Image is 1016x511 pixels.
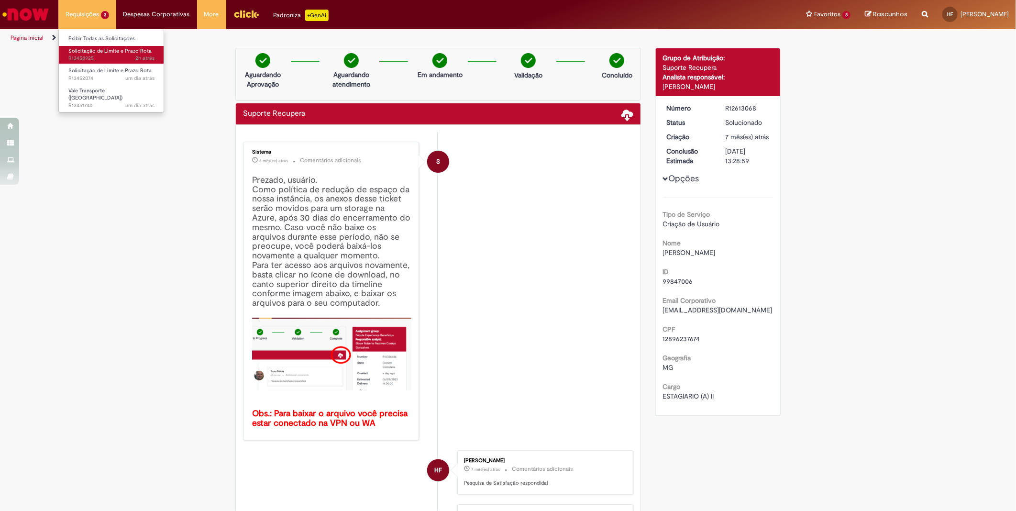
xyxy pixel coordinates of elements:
[252,318,411,390] img: x_mdbda_azure_blob.picture2.png
[68,87,122,102] span: Vale Transporte ([GEOGRAPHIC_DATA])
[59,46,164,64] a: Aberto R13458925 : Solicitação de Limite e Prazo Rota
[432,53,447,68] img: check-circle-green.png
[663,72,773,82] div: Analista responsável:
[464,458,623,464] div: [PERSON_NAME]
[123,10,190,19] span: Despesas Corporativas
[663,392,714,400] span: ESTAGIARIO (A) II
[663,382,681,391] b: Cargo
[125,102,155,109] time: 27/08/2025 11:06:15
[602,70,632,80] p: Concluído
[842,11,850,19] span: 3
[59,33,164,44] a: Exibir Todas as Solicitações
[66,10,99,19] span: Requisições
[240,70,286,89] p: Aguardando Aprovação
[471,467,500,472] span: 7 mês(es) atrás
[663,325,675,333] b: CPF
[663,53,773,63] div: Grupo de Atribuição:
[521,53,536,68] img: check-circle-green.png
[663,82,773,91] div: [PERSON_NAME]
[233,7,259,21] img: click_logo_yellow_360x200.png
[101,11,109,19] span: 3
[259,158,288,164] span: 6 mês(es) atrás
[947,11,953,17] span: HF
[344,53,359,68] img: check-circle-green.png
[243,110,305,118] h2: Suporte Recupera Histórico de tíquete
[663,210,710,219] b: Tipo de Serviço
[68,75,155,82] span: R13452074
[252,149,411,155] div: Sistema
[725,133,769,141] span: 7 mês(es) atrás
[274,10,329,21] div: Padroniza
[125,75,155,82] span: um dia atrás
[7,29,670,47] ul: Trilhas de página
[660,146,718,166] dt: Conclusão Estimada
[1,5,50,24] img: ServiceNow
[660,132,718,142] dt: Criação
[663,220,720,228] span: Criação de Usuário
[427,151,449,173] div: System
[663,277,693,286] span: 99847006
[59,86,164,106] a: Aberto R13451740 : Vale Transporte (VT)
[663,306,773,314] span: [EMAIL_ADDRESS][DOMAIN_NAME]
[11,34,44,42] a: Página inicial
[660,103,718,113] dt: Número
[961,10,1009,18] span: [PERSON_NAME]
[436,150,440,173] span: S
[663,363,674,372] span: MG
[663,354,691,362] b: Geografia
[259,158,288,164] time: 09/03/2025 01:50:13
[814,10,840,19] span: Favoritos
[471,467,500,472] time: 06/02/2025 14:28:04
[59,66,164,83] a: Aberto R13452074 : Solicitação de Limite e Prazo Rota
[865,10,907,19] a: Rascunhos
[434,459,442,482] span: HF
[204,10,219,19] span: More
[68,55,155,62] span: R13458925
[418,70,463,79] p: Em andamento
[255,53,270,68] img: check-circle-green.png
[663,296,716,305] b: Email Corporativo
[252,176,411,428] h4: Prezado, usuário. Como política de redução de espaço da nossa instância, os anexos desse ticket s...
[663,239,681,247] b: Nome
[725,118,770,127] div: Solucionado
[725,103,770,113] div: R12613068
[725,132,770,142] div: 05/02/2025 16:00:35
[660,118,718,127] dt: Status
[725,146,770,166] div: [DATE] 13:28:59
[58,29,164,112] ul: Requisições
[68,47,152,55] span: Solicitação de Limite e Prazo Rota
[512,465,573,473] small: Comentários adicionais
[135,55,155,62] span: 2h atrás
[427,459,449,481] div: Helena Reis Felippe
[663,334,700,343] span: 12896237674
[663,63,773,72] div: Suporte Recupera
[125,75,155,82] time: 27/08/2025 11:56:45
[328,70,375,89] p: Aguardando atendimento
[464,479,623,487] p: Pesquisa de Satisfação respondida!
[663,248,716,257] span: [PERSON_NAME]
[135,55,155,62] time: 28/08/2025 15:59:51
[300,156,361,165] small: Comentários adicionais
[725,133,769,141] time: 05/02/2025 16:00:35
[514,70,542,80] p: Validação
[622,109,633,120] span: Baixar anexos
[609,53,624,68] img: check-circle-green.png
[305,10,329,21] p: +GenAi
[125,102,155,109] span: um dia atrás
[873,10,907,19] span: Rascunhos
[663,267,669,276] b: ID
[68,67,152,74] span: Solicitação de Limite e Prazo Rota
[68,102,155,110] span: R13451740
[252,408,410,429] b: Obs.: Para baixar o arquivo você precisa estar conectado na VPN ou WA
